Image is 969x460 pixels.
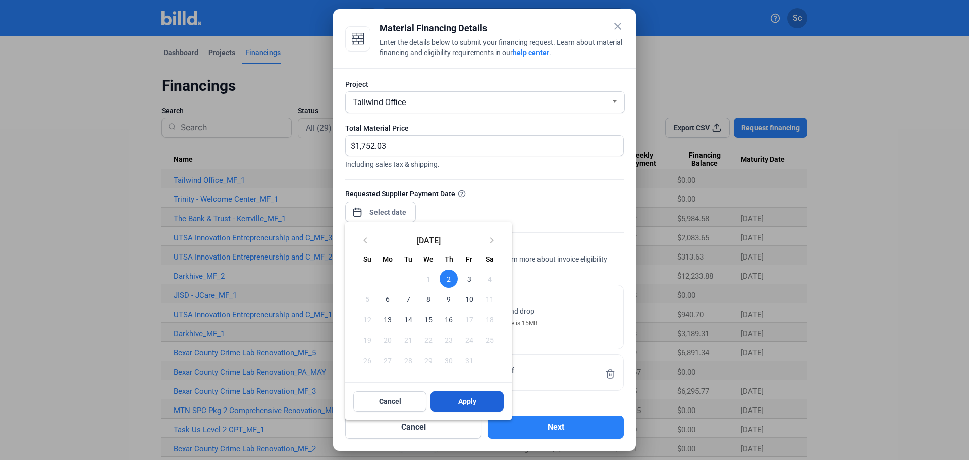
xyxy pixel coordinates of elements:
[430,391,504,412] button: Apply
[479,309,500,329] button: October 18, 2025
[479,289,500,309] button: October 11, 2025
[418,350,439,370] button: October 29, 2025
[363,255,371,263] span: Su
[445,255,453,263] span: Th
[353,391,426,412] button: Cancel
[357,350,378,370] button: October 26, 2025
[439,289,459,309] button: October 9, 2025
[378,289,398,309] button: October 6, 2025
[399,310,417,328] span: 14
[440,290,458,308] span: 9
[460,290,478,308] span: 10
[399,351,417,369] span: 28
[486,255,494,263] span: Sa
[440,331,458,349] span: 23
[399,331,417,349] span: 21
[358,331,376,349] span: 19
[379,396,401,406] span: Cancel
[398,350,418,370] button: October 28, 2025
[379,351,397,369] span: 27
[359,234,371,246] mat-icon: keyboard_arrow_left
[379,331,397,349] span: 20
[358,310,376,328] span: 12
[459,330,479,350] button: October 24, 2025
[398,289,418,309] button: October 7, 2025
[399,290,417,308] span: 7
[439,269,459,289] button: October 2, 2025
[458,396,476,406] span: Apply
[358,290,376,308] span: 5
[460,351,478,369] span: 31
[418,330,439,350] button: October 22, 2025
[423,255,434,263] span: We
[375,236,481,244] span: [DATE]
[383,255,393,263] span: Mo
[460,310,478,328] span: 17
[418,289,439,309] button: October 8, 2025
[460,270,478,288] span: 3
[459,350,479,370] button: October 31, 2025
[439,309,459,329] button: October 16, 2025
[479,330,500,350] button: October 25, 2025
[378,309,398,329] button: October 13, 2025
[440,270,458,288] span: 2
[459,289,479,309] button: October 10, 2025
[419,290,438,308] span: 8
[480,310,499,328] span: 18
[480,290,499,308] span: 11
[460,331,478,349] span: 24
[479,269,500,289] button: October 4, 2025
[419,351,438,369] span: 29
[357,269,418,289] td: OCT
[419,331,438,349] span: 22
[398,309,418,329] button: October 14, 2025
[398,330,418,350] button: October 21, 2025
[440,310,458,328] span: 16
[419,310,438,328] span: 15
[466,255,472,263] span: Fr
[439,330,459,350] button: October 23, 2025
[459,309,479,329] button: October 17, 2025
[440,351,458,369] span: 30
[459,269,479,289] button: October 3, 2025
[419,270,438,288] span: 1
[418,309,439,329] button: October 15, 2025
[358,351,376,369] span: 26
[379,310,397,328] span: 13
[439,350,459,370] button: October 30, 2025
[379,290,397,308] span: 6
[357,289,378,309] button: October 5, 2025
[378,350,398,370] button: October 27, 2025
[418,269,439,289] button: October 1, 2025
[480,331,499,349] span: 25
[357,330,378,350] button: October 19, 2025
[378,330,398,350] button: October 20, 2025
[404,255,412,263] span: Tu
[480,270,499,288] span: 4
[486,234,498,246] mat-icon: keyboard_arrow_right
[357,309,378,329] button: October 12, 2025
